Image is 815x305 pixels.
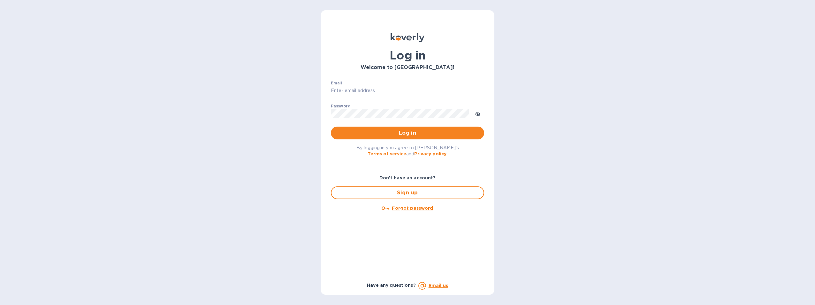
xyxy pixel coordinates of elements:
[392,206,433,211] u: Forgot password
[331,65,484,71] h3: Welcome to [GEOGRAPHIC_DATA]!
[331,104,350,108] label: Password
[337,189,478,197] span: Sign up
[367,283,416,288] b: Have any questions?
[429,283,448,288] a: Email us
[336,129,479,137] span: Log in
[379,175,436,180] b: Don't have an account?
[414,151,446,156] a: Privacy policy
[331,127,484,139] button: Log in
[331,49,484,62] h1: Log in
[331,186,484,199] button: Sign up
[331,86,484,96] input: Enter email address
[356,145,459,156] span: By logging in you agree to [PERSON_NAME]'s and .
[471,107,484,120] button: toggle password visibility
[331,81,342,85] label: Email
[391,33,424,42] img: Koverly
[368,151,406,156] a: Terms of service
